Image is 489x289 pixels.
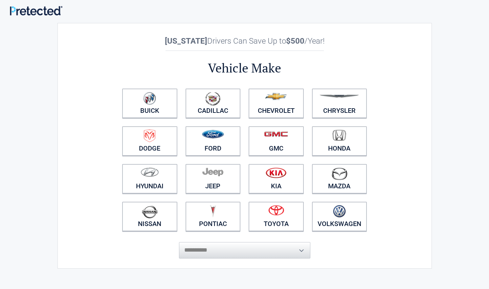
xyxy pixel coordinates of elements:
[268,205,284,216] img: toyota
[264,131,288,137] img: gmc
[286,36,304,46] b: $500
[118,36,371,46] h2: Drivers Can Save Up to /Year
[312,126,367,156] a: Honda
[202,167,223,176] img: jeep
[312,89,367,118] a: Chrysler
[186,126,241,156] a: Ford
[319,95,359,98] img: chrysler
[202,130,224,138] img: ford
[122,126,177,156] a: Dodge
[143,92,156,105] img: buick
[141,167,159,177] img: hyundai
[122,202,177,231] a: Nissan
[249,89,304,118] a: Chevrolet
[10,6,62,15] img: Main Logo
[186,89,241,118] a: Cadillac
[312,164,367,194] a: Mazda
[205,92,220,106] img: cadillac
[266,167,286,178] img: kia
[249,126,304,156] a: GMC
[210,205,216,217] img: pontiac
[331,167,347,180] img: mazda
[118,60,371,76] h2: Vehicle Make
[165,36,207,46] b: [US_STATE]
[249,202,304,231] a: Toyota
[333,205,346,218] img: volkswagen
[144,130,155,142] img: dodge
[122,164,177,194] a: Hyundai
[332,130,346,141] img: honda
[186,164,241,194] a: Jeep
[122,89,177,118] a: Buick
[265,93,287,100] img: chevrolet
[186,202,241,231] a: Pontiac
[142,205,158,218] img: nissan
[312,202,367,231] a: Volkswagen
[249,164,304,194] a: Kia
